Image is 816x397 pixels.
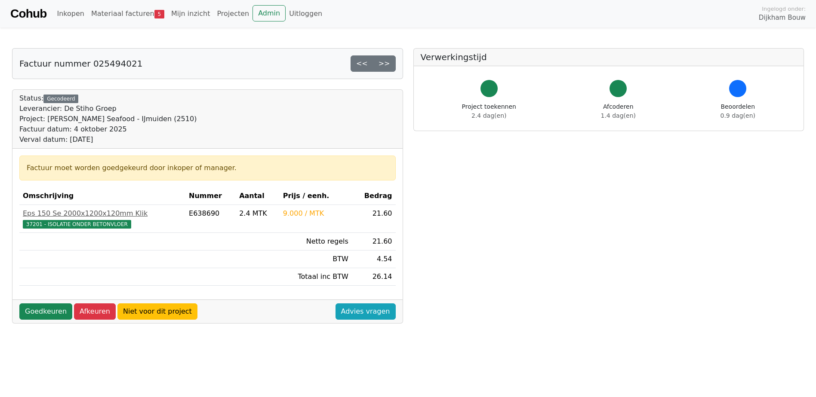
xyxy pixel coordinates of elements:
div: 9.000 / MTK [283,208,348,219]
a: Uitloggen [286,5,326,22]
a: Mijn inzicht [168,5,214,22]
a: << [351,55,373,72]
span: Ingelogd onder: [762,5,806,13]
a: Cohub [10,3,46,24]
div: Beoordelen [721,102,755,120]
span: 0.9 dag(en) [721,112,755,119]
div: Project: [PERSON_NAME] Seafood - IJmuiden (2510) [19,114,197,124]
div: Status: [19,93,197,145]
td: BTW [280,250,352,268]
span: 2.4 dag(en) [471,112,506,119]
td: Totaal inc BTW [280,268,352,286]
th: Bedrag [352,187,396,205]
td: 26.14 [352,268,396,286]
span: 1.4 dag(en) [601,112,636,119]
a: Projecten [213,5,252,22]
td: E638690 [185,205,236,233]
div: Factuur datum: 4 oktober 2025 [19,124,197,134]
a: Inkopen [53,5,87,22]
a: Niet voor dit project [117,303,197,320]
a: Afkeuren [74,303,116,320]
a: Goedkeuren [19,303,72,320]
span: Dijkham Bouw [759,13,806,23]
td: 21.60 [352,233,396,250]
div: Project toekennen [462,102,516,120]
h5: Factuur nummer 025494021 [19,58,142,69]
span: 5 [154,10,164,18]
div: Eps 150 Se 2000x1200x120mm Klik [23,208,182,219]
th: Aantal [236,187,280,205]
span: 37201 - ISOLATIE ONDER BETONVLOER [23,220,131,229]
div: Verval datum: [DATE] [19,134,197,145]
div: 2.4 MTK [239,208,276,219]
div: Leverancier: De Stiho Groep [19,104,197,114]
div: Afcoderen [601,102,636,120]
a: Materiaal facturen5 [88,5,168,22]
td: Netto regels [280,233,352,250]
div: Gecodeerd [43,95,78,103]
a: Eps 150 Se 2000x1200x120mm Klik37201 - ISOLATIE ONDER BETONVLOER [23,208,182,229]
th: Omschrijving [19,187,185,205]
a: Advies vragen [336,303,396,320]
td: 21.60 [352,205,396,233]
th: Prijs / eenh. [280,187,352,205]
td: 4.54 [352,250,396,268]
a: >> [373,55,396,72]
div: Factuur moet worden goedgekeurd door inkoper of manager. [27,163,388,173]
h5: Verwerkingstijd [421,52,797,62]
th: Nummer [185,187,236,205]
a: Admin [252,5,286,21]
